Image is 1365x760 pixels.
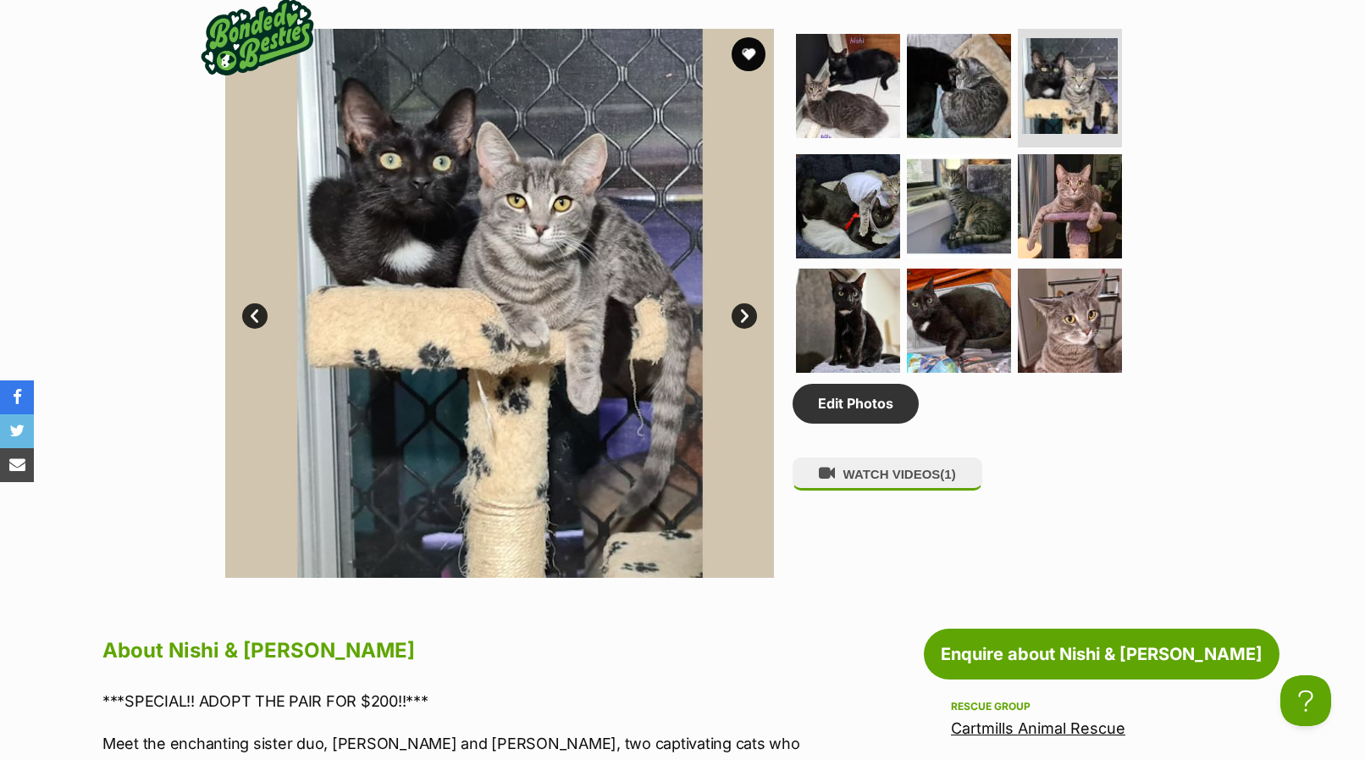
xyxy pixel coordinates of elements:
[796,154,900,258] img: Photo of Nishi & Nila
[2,1,14,13] img: get
[242,303,268,329] a: Prev
[1018,269,1122,373] img: Photo of Nishi & Nila
[1022,38,1118,134] img: Photo of Nishi & Nila
[940,467,955,481] span: (1)
[907,269,1011,373] img: Photo of Nishi & Nila
[907,34,1011,138] img: Photo of Nishi & Nila
[796,269,900,373] img: Photo of Nishi & Nila
[793,384,919,423] a: Edit Photos
[774,29,1323,578] img: Photo of Nishi & Nila
[102,690,802,713] p: ***SPECIAL!! ADOPT THE PAIR FOR $200!!***
[796,34,900,138] img: Photo of Nishi & Nila
[732,303,757,329] a: Next
[793,458,982,491] button: WATCH VIDEOS(1)
[924,629,1279,680] a: Enquire about Nishi & [PERSON_NAME]
[951,700,1252,713] div: Rescue group
[1280,675,1331,726] iframe: Help Scout Beacon - Open
[732,37,765,71] button: favourite
[1018,154,1122,258] img: Photo of Nishi & Nila
[225,29,774,578] img: Photo of Nishi & Nila
[951,719,1125,737] a: Cartmills Animal Rescue
[907,154,1011,258] img: Photo of Nishi & Nila
[102,632,802,669] h2: About Nishi & [PERSON_NAME]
